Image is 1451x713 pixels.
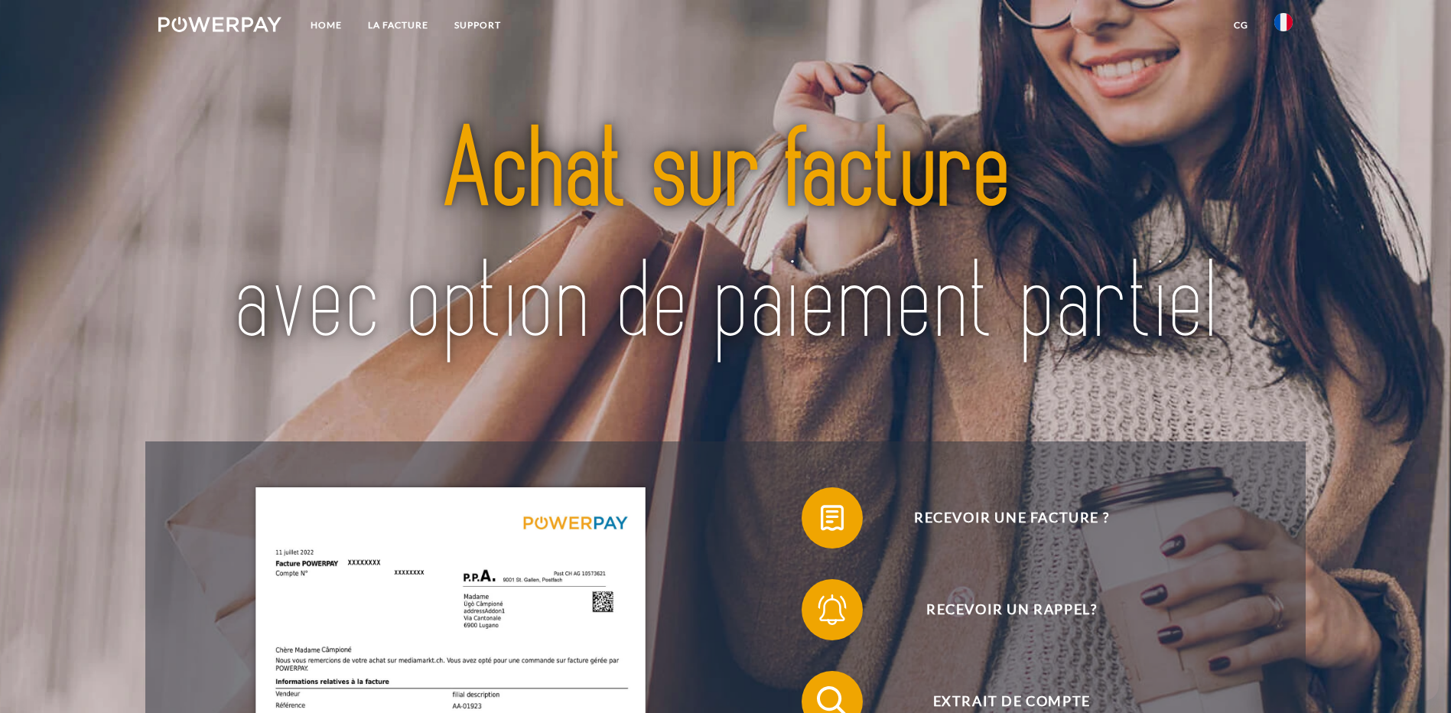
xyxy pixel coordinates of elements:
a: Support [441,11,514,39]
span: Recevoir un rappel? [824,579,1199,640]
a: CG [1221,11,1261,39]
iframe: Bouton de lancement de la fenêtre de messagerie [1390,652,1439,701]
img: logo-powerpay-white.svg [158,17,281,32]
a: LA FACTURE [355,11,441,39]
img: title-powerpay_fr.svg [214,71,1237,405]
button: Recevoir une facture ? [802,487,1199,549]
span: Recevoir une facture ? [824,487,1199,549]
img: fr [1274,13,1293,31]
img: qb_bill.svg [813,499,851,537]
a: Home [298,11,355,39]
img: qb_bell.svg [813,591,851,629]
button: Recevoir un rappel? [802,579,1199,640]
